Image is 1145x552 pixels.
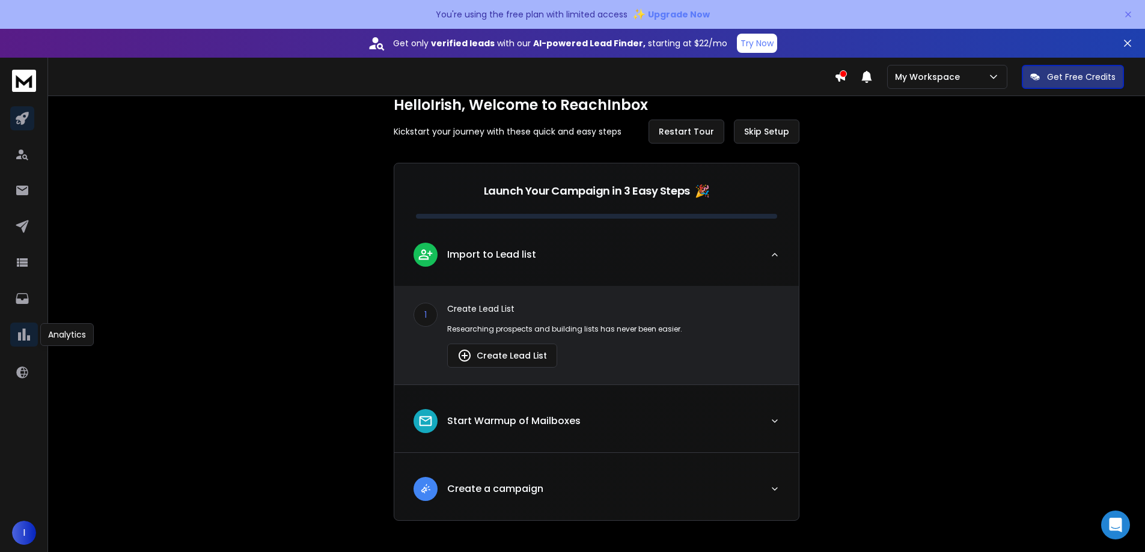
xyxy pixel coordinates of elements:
[418,413,433,429] img: lead
[744,126,789,138] span: Skip Setup
[895,71,965,83] p: My Workspace
[394,467,799,520] button: leadCreate a campaign
[394,233,799,286] button: leadImport to Lead list
[737,34,777,53] button: Try Now
[632,2,710,26] button: ✨Upgrade Now
[393,37,727,49] p: Get only with our starting at $22/mo
[632,6,646,23] span: ✨
[394,126,621,138] p: Kickstart your journey with these quick and easy steps
[436,8,627,20] p: You're using the free plan with limited access
[447,344,557,368] button: Create Lead List
[418,247,433,262] img: lead
[447,303,780,315] p: Create Lead List
[740,37,774,49] p: Try Now
[648,8,710,20] span: Upgrade Now
[1022,65,1124,89] button: Get Free Credits
[394,96,799,115] h1: Hello Irish , Welcome to ReachInbox
[447,247,536,262] p: Import to Lead list
[394,286,799,384] div: leadImport to Lead list
[649,120,724,144] button: Restart Tour
[533,37,646,49] strong: AI-powered Lead Finder,
[1101,511,1130,539] div: Open Intercom Messenger
[1047,71,1116,83] p: Get Free Credits
[447,414,581,428] p: Start Warmup of Mailboxes
[12,70,36,92] img: logo
[414,303,438,327] div: 1
[12,521,36,545] button: I
[734,120,799,144] button: Skip Setup
[394,399,799,452] button: leadStart Warmup of Mailboxes
[695,183,710,199] span: 🎉
[457,348,472,363] img: lead
[484,183,690,199] p: Launch Your Campaign in 3 Easy Steps
[431,37,495,49] strong: verified leads
[40,323,94,346] div: Analytics
[447,482,543,496] p: Create a campaign
[418,481,433,496] img: lead
[447,324,780,334] p: Researching prospects and building lists has never been easier.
